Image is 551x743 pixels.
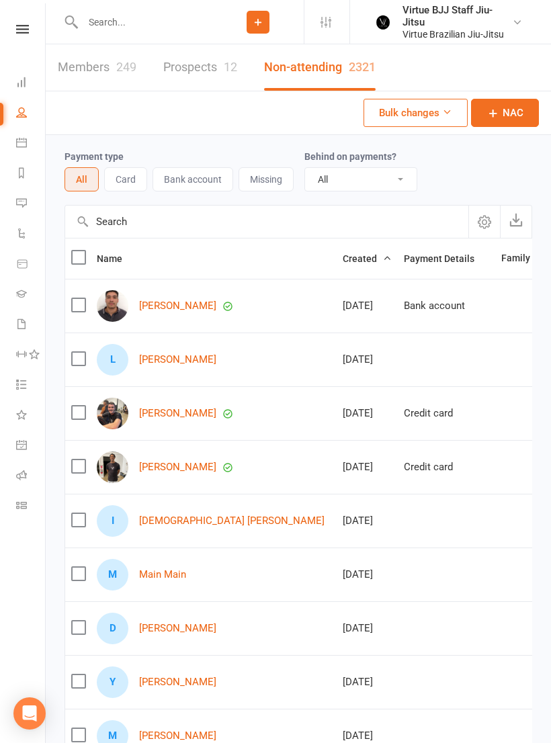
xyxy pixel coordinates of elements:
div: Bank account [404,300,489,312]
a: [DEMOGRAPHIC_DATA] [PERSON_NAME] [139,515,325,527]
button: Missing [239,167,294,191]
span: Created [343,253,392,264]
div: [DATE] [343,515,392,527]
input: Search... [79,13,212,32]
span: NAC [503,105,523,121]
a: [PERSON_NAME] [139,623,216,634]
a: Class kiosk mode [16,492,46,522]
button: Card [104,167,147,191]
div: Daniel [97,613,128,644]
label: Payment type [65,151,124,162]
div: Yuri [97,666,128,698]
div: 12 [224,60,237,74]
a: [PERSON_NAME] [139,462,216,473]
div: [DATE] [343,354,392,365]
div: Luis [97,344,128,376]
img: Reon [97,451,128,483]
div: Open Intercom Messenger [13,697,46,730]
span: Payment Details [404,253,489,264]
div: 2321 [349,60,376,74]
a: [PERSON_NAME] [139,300,216,312]
a: Members249 [58,44,136,91]
div: 249 [116,60,136,74]
div: [DATE] [343,300,392,312]
a: [PERSON_NAME] [139,730,216,742]
a: [PERSON_NAME] [139,354,216,365]
div: Virtue Brazilian Jiu-Jitsu [402,28,512,40]
a: NAC [471,99,539,127]
a: Non-attending2321 [264,44,376,91]
div: [DATE] [343,462,392,473]
div: Indianna [97,505,128,537]
a: Product Sales [16,250,46,280]
a: [PERSON_NAME] [139,408,216,419]
div: [DATE] [343,730,392,742]
div: Credit card [404,408,489,419]
div: Credit card [404,462,489,473]
button: Bank account [153,167,233,191]
button: Created [343,251,392,267]
a: [PERSON_NAME] [139,676,216,688]
div: Main [97,559,128,591]
a: Prospects12 [163,44,237,91]
div: [DATE] [343,623,392,634]
a: General attendance kiosk mode [16,431,46,462]
button: All [65,167,99,191]
div: [DATE] [343,569,392,580]
img: thumb_image1665449447.png [369,9,396,36]
div: [DATE] [343,676,392,688]
a: Main Main [139,569,186,580]
label: Behind on payments? [304,151,396,162]
a: People [16,99,46,129]
a: Reports [16,159,46,189]
button: Name [97,251,137,267]
input: Search [65,206,468,238]
img: Jakob [97,398,128,429]
div: [DATE] [343,408,392,419]
a: What's New [16,401,46,431]
div: Virtue BJJ Staff Jiu-Jitsu [402,4,512,28]
button: Payment Details [404,251,489,267]
img: Rangel [97,290,128,322]
a: Roll call kiosk mode [16,462,46,492]
button: Bulk changes [364,99,468,127]
span: Name [97,253,137,264]
a: Dashboard [16,69,46,99]
a: Calendar [16,129,46,159]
